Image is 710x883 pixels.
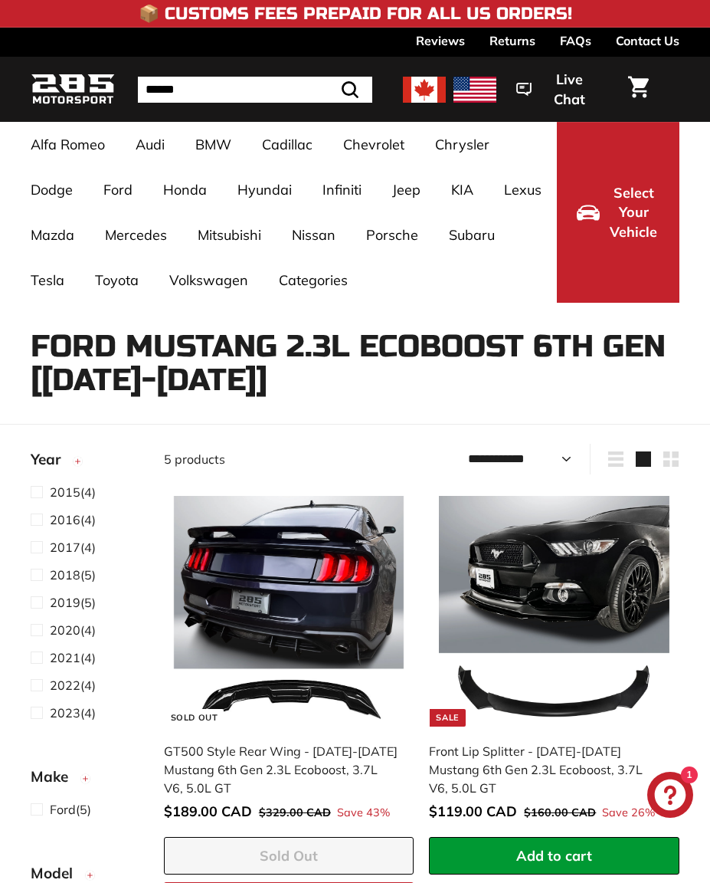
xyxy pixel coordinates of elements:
[154,258,263,303] a: Volkswagen
[247,122,328,167] a: Cadillac
[90,212,182,258] a: Mercedes
[516,847,592,865] span: Add to cart
[50,650,80,665] span: 2021
[337,805,390,822] span: Save 43%
[263,258,363,303] a: Categories
[351,212,434,258] a: Porsche
[165,709,224,727] div: Sold Out
[50,512,80,527] span: 2016
[164,742,399,797] div: GT500 Style Rear Wing - [DATE]-[DATE] Mustang 6th Gen 2.3L Ecoboost, 3.7L V6, 5.0L GT
[524,806,596,819] span: $160.00 CAD
[180,122,247,167] a: BMW
[643,772,698,822] inbox-online-store-chat: Shopify online store chat
[50,676,96,694] span: (4)
[15,122,120,167] a: Alfa Romeo
[31,71,115,107] img: Logo_285_Motorsport_areodynamics_components
[616,28,679,54] a: Contact Us
[429,837,679,875] button: Add to cart
[260,847,318,865] span: Sold Out
[164,486,414,837] a: Sold Out GT500 Style Rear Wing - [DATE]-[DATE] Mustang 6th Gen 2.3L Ecoboost, 3.7L V6, 5.0L GT Sa...
[120,122,180,167] a: Audi
[50,567,80,583] span: 2018
[560,28,591,54] a: FAQs
[31,766,80,788] span: Make
[489,28,535,54] a: Returns
[307,167,377,212] a: Infiniti
[607,183,659,242] span: Select Your Vehicle
[50,510,96,529] span: (4)
[429,803,517,820] span: $119.00 CAD
[50,621,96,639] span: (4)
[164,450,422,468] div: 5 products
[139,5,572,23] h4: 📦 Customs Fees Prepaid for All US Orders!
[377,167,436,212] a: Jeep
[50,484,80,500] span: 2015
[430,709,465,727] div: Sale
[429,742,664,797] div: Front Lip Splitter - [DATE]-[DATE] Mustang 6th Gen 2.3L Ecoboost, 3.7L V6, 5.0L GT
[182,212,276,258] a: Mitsubishi
[31,330,679,397] h1: Ford Mustang 2.3L Ecoboost 6th Gen [[DATE]-[DATE]]
[259,806,331,819] span: $329.00 CAD
[50,622,80,638] span: 2020
[15,212,90,258] a: Mazda
[276,212,351,258] a: Nissan
[50,538,96,556] span: (4)
[416,28,465,54] a: Reviews
[50,802,76,817] span: Ford
[619,64,658,116] a: Cart
[496,61,619,118] button: Live Chat
[429,486,679,837] a: Sale Front Lip Splitter - [DATE]-[DATE] Mustang 6th Gen 2.3L Ecoboost, 3.7L V6, 5.0L GT Save 26%
[50,566,96,584] span: (5)
[50,678,80,693] span: 2022
[50,595,80,610] span: 2019
[328,122,420,167] a: Chevrolet
[420,122,505,167] a: Chrysler
[31,761,139,799] button: Make
[148,167,222,212] a: Honda
[50,800,91,819] span: (5)
[222,167,307,212] a: Hyundai
[15,167,88,212] a: Dodge
[88,167,148,212] a: Ford
[434,212,510,258] a: Subaru
[489,167,557,212] a: Lexus
[50,483,96,501] span: (4)
[31,444,139,482] button: Year
[164,803,252,820] span: $189.00 CAD
[80,258,154,303] a: Toyota
[31,448,72,471] span: Year
[164,837,414,875] button: Sold Out
[539,70,599,109] span: Live Chat
[50,705,80,721] span: 2023
[557,122,679,303] button: Select Your Vehicle
[436,167,489,212] a: KIA
[15,258,80,303] a: Tesla
[50,593,96,612] span: (5)
[138,77,372,103] input: Search
[602,805,655,822] span: Save 26%
[50,648,96,667] span: (4)
[50,704,96,722] span: (4)
[50,540,80,555] span: 2017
